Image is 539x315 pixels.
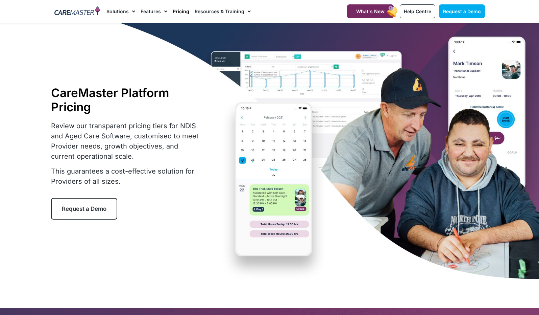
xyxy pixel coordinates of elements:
[51,86,203,114] h1: CareMaster Platform Pricing
[356,8,385,14] span: What's New
[347,4,394,18] a: What's New
[51,198,117,220] a: Request a Demo
[404,8,431,14] span: Help Centre
[439,4,485,18] a: Request a Demo
[443,8,481,14] span: Request a Demo
[62,205,106,212] span: Request a Demo
[51,166,203,186] p: This guarantees a cost-effective solution for Providers of all sizes.
[400,4,435,18] a: Help Centre
[51,121,203,161] p: Review our transparent pricing tiers for NDIS and Aged Care Software, customised to meet Provider...
[54,6,100,17] img: CareMaster Logo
